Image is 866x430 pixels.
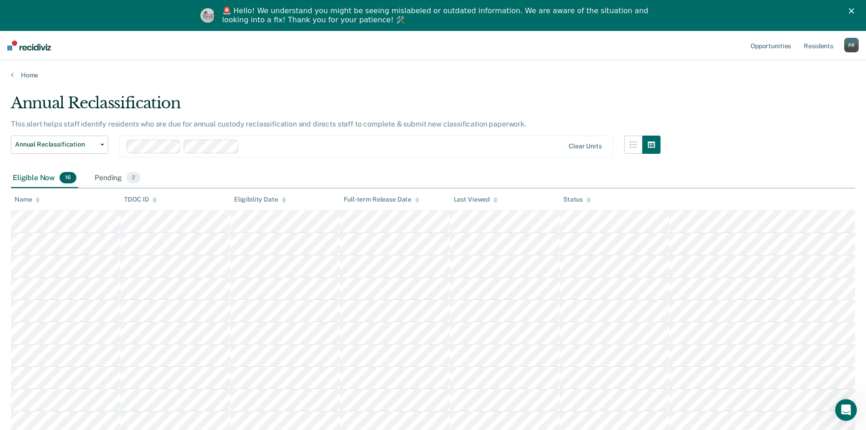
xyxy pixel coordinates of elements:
div: Eligibility Date [234,196,286,203]
div: Eligible Now16 [11,168,78,188]
div: Pending2 [93,168,142,188]
button: PR [844,38,859,52]
div: Clear units [569,142,602,150]
a: Opportunities [749,31,793,60]
a: Home [11,71,855,79]
span: 2 [126,172,140,184]
div: Status [563,196,591,203]
div: Name [15,196,40,203]
span: 16 [60,172,76,184]
p: This alert helps staff identify residents who are due for annual custody reclassification and dir... [11,120,526,128]
div: Annual Reclassification [11,94,661,120]
div: P R [844,38,859,52]
a: Residents [802,31,835,60]
span: Annual Reclassification [15,141,97,148]
div: Full-term Release Date [344,196,420,203]
iframe: Intercom live chat [835,399,857,421]
button: Annual Reclassification [11,136,108,154]
div: Last Viewed [454,196,498,203]
img: Profile image for Kim [200,8,215,23]
div: TDOC ID [124,196,157,203]
img: Recidiviz [7,40,51,51]
div: Close [849,8,858,14]
div: 🚨 Hello! We understand you might be seeing mislabeled or outdated information. We are aware of th... [222,6,651,25]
